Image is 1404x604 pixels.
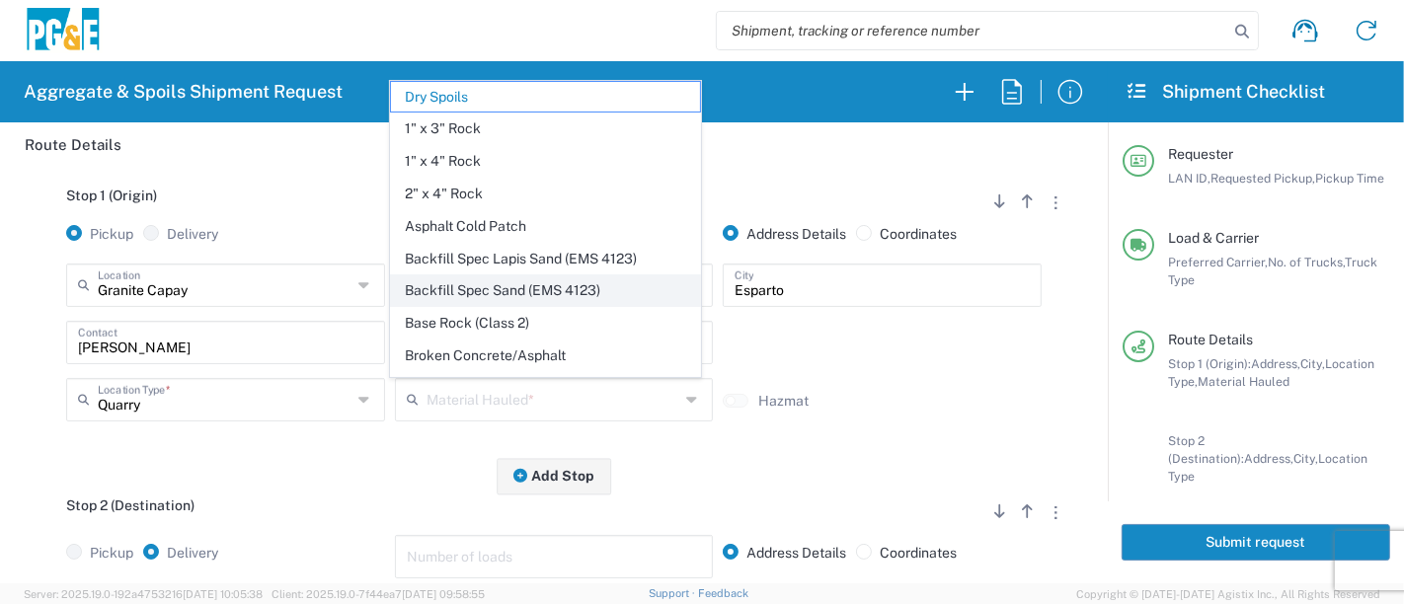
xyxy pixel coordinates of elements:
span: Route Details [1168,332,1253,347]
span: Stop 2 (Destination): [1168,433,1244,466]
a: Support [649,587,698,599]
h2: Aggregate & Spoils Shipment Request [24,80,343,104]
input: Shipment, tracking or reference number [717,12,1228,49]
span: Requested Pickup, [1210,171,1315,186]
span: No. of Trucks, [1268,255,1345,269]
span: Stop 2 (Destination) [66,497,195,513]
img: pge [24,8,103,54]
span: 1" x 3" Rock [391,113,700,144]
h2: Shipment Checklist [1126,80,1325,104]
span: Stop 1 (Origin) [66,188,157,203]
span: Load & Carrier [1168,230,1259,246]
span: Stop 1 (Origin): [1168,356,1251,371]
span: Broken Concrete/Asphalt [391,340,700,371]
label: Address Details [723,544,846,562]
span: Server: 2025.19.0-192a4753216 [24,588,263,600]
label: Coordinates [856,544,957,562]
span: 1" x 4" Rock [391,146,700,177]
label: Address Details [723,225,846,243]
span: 2" x 4" Rock [391,179,700,209]
span: C-Ballast [391,373,700,404]
span: City, [1293,451,1318,466]
a: Feedback [698,587,748,599]
h2: Route Details [25,135,121,155]
label: Hazmat [758,392,809,410]
span: Pickup Time [1315,171,1384,186]
span: Address, [1244,451,1293,466]
span: Copyright © [DATE]-[DATE] Agistix Inc., All Rights Reserved [1076,585,1380,603]
span: Backfill Spec Lapis Sand (EMS 4123) [391,244,700,274]
span: Client: 2025.19.0-7f44ea7 [272,588,485,600]
button: Submit request [1122,524,1390,561]
span: Material Hauled [1198,374,1289,389]
span: Requester [1168,146,1233,162]
label: Coordinates [856,225,957,243]
span: Backfill Spec Sand (EMS 4123) [391,275,700,306]
button: Add Stop [497,458,611,494]
span: [DATE] 09:58:55 [402,588,485,600]
span: Asphalt Cold Patch [391,211,700,242]
span: Address, [1251,356,1300,371]
span: Preferred Carrier, [1168,255,1268,269]
span: LAN ID, [1168,171,1210,186]
span: City, [1300,356,1325,371]
span: Base Rock (Class 2) [391,308,700,339]
span: [DATE] 10:05:38 [183,588,263,600]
